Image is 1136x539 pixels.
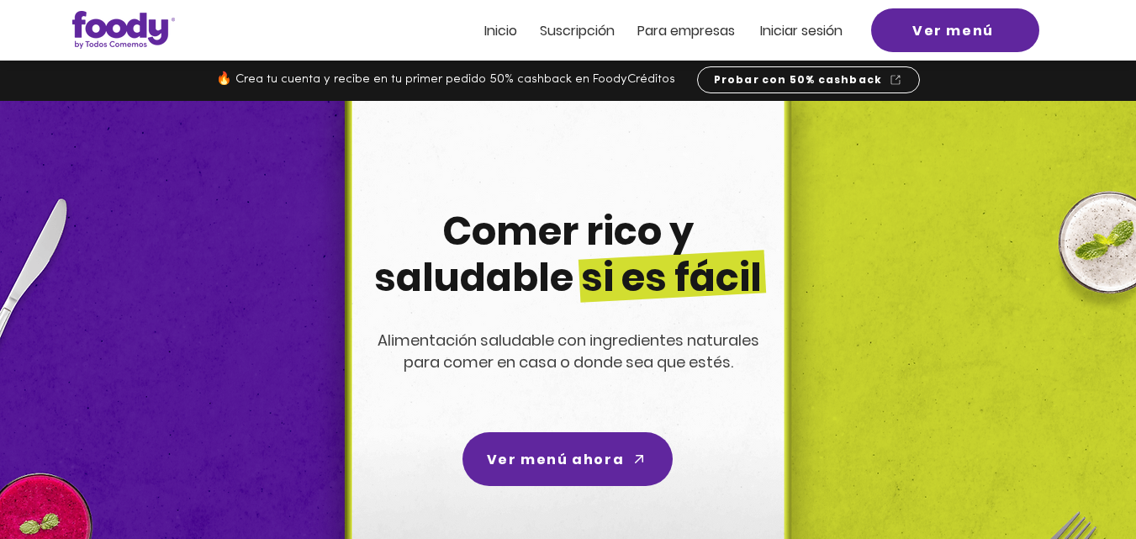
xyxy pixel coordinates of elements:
span: 🔥 Crea tu cuenta y recibe en tu primer pedido 50% cashback en FoodyCréditos [216,73,675,86]
a: Iniciar sesión [760,24,843,38]
a: Suscripción [540,24,615,38]
span: Ver menú ahora [487,449,624,470]
img: Logo_Foody V2.0.0 (3).png [72,11,175,49]
iframe: Messagebird Livechat Widget [1038,441,1119,522]
span: Comer rico y saludable si es fácil [374,204,762,304]
span: Iniciar sesión [760,21,843,40]
span: Inicio [484,21,517,40]
span: ra empresas [653,21,735,40]
span: Probar con 50% cashback [714,72,883,87]
a: Para empresas [637,24,735,38]
a: Inicio [484,24,517,38]
span: Pa [637,21,653,40]
a: Ver menú ahora [462,432,673,486]
span: Suscripción [540,21,615,40]
a: Ver menú [871,8,1039,52]
a: Probar con 50% cashback [697,66,920,93]
span: Ver menú [912,20,994,41]
span: Alimentación saludable con ingredientes naturales para comer en casa o donde sea que estés. [378,330,759,373]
